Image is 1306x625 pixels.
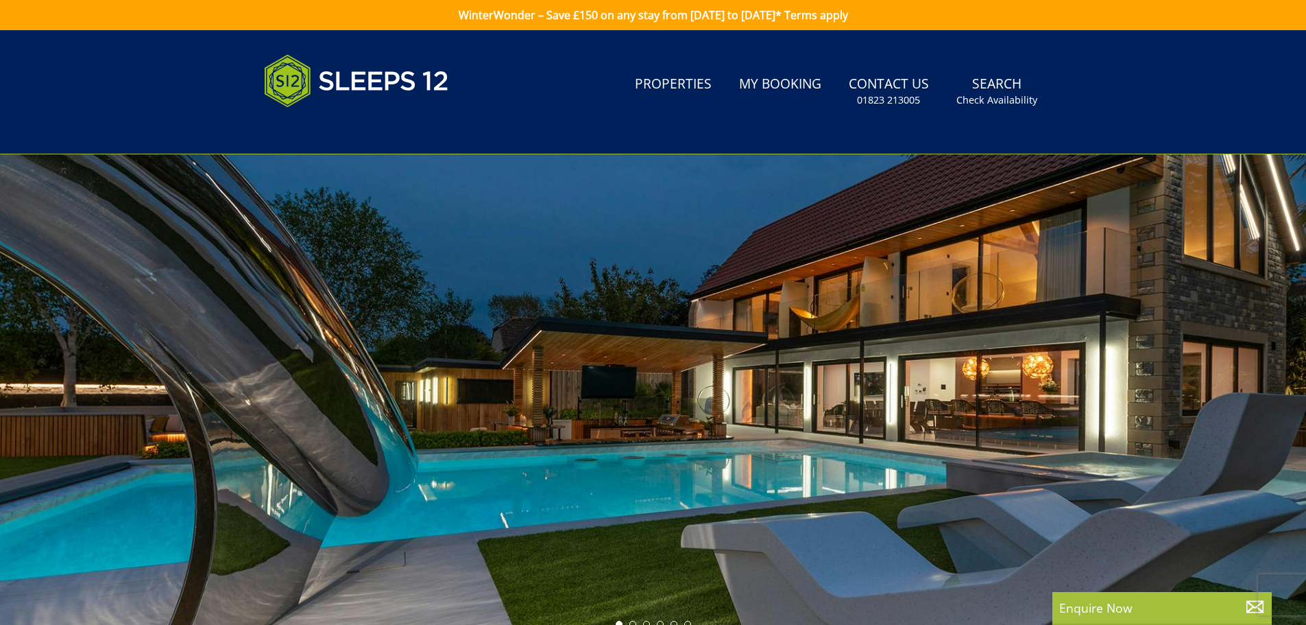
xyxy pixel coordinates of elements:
iframe: Customer reviews powered by Trustpilot [257,123,401,135]
a: SearchCheck Availability [951,69,1043,114]
p: Enquire Now [1059,599,1265,617]
small: 01823 213005 [857,93,920,107]
small: Check Availability [956,93,1037,107]
a: Contact Us01823 213005 [843,69,934,114]
img: Sleeps 12 [264,47,449,115]
a: Properties [629,69,717,100]
a: My Booking [734,69,827,100]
